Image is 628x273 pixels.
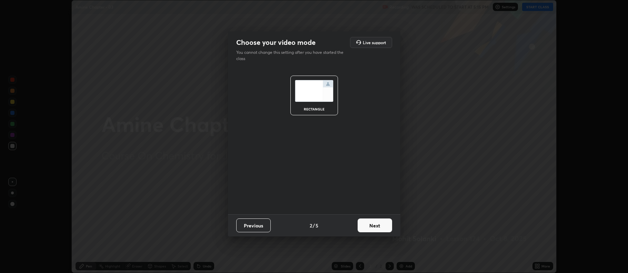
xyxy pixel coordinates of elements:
[295,80,333,102] img: normalScreenIcon.ae25ed63.svg
[236,218,271,232] button: Previous
[300,107,328,111] div: rectangle
[310,222,312,229] h4: 2
[313,222,315,229] h4: /
[236,49,348,62] p: You cannot change this setting after you have started the class
[358,218,392,232] button: Next
[316,222,318,229] h4: 5
[363,40,386,45] h5: Live support
[236,38,316,47] h2: Choose your video mode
